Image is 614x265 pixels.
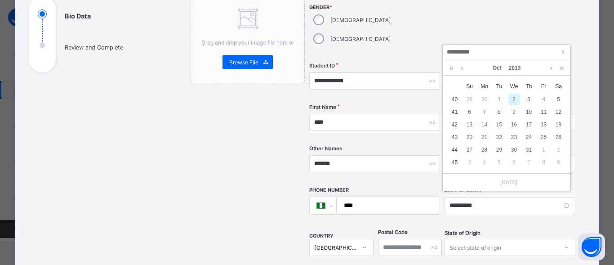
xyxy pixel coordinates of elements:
[309,187,349,193] label: Phone Number
[551,144,566,156] td: November 2, 2013
[507,80,521,93] th: Wed
[536,144,551,156] td: November 1, 2013
[507,82,521,90] span: We
[447,106,462,118] td: 41
[507,93,521,106] td: October 2, 2013
[447,131,462,144] td: 43
[479,94,490,105] div: 30
[538,106,550,118] div: 11
[551,106,566,118] td: October 12, 2013
[447,144,462,156] td: 44
[477,156,492,169] td: November 4, 2013
[330,36,391,42] label: [DEMOGRAPHIC_DATA]
[477,118,492,131] td: October 14, 2013
[551,156,566,169] td: November 9, 2013
[523,157,535,168] div: 7
[496,178,517,186] a: [DATE]
[536,82,551,90] span: Fr
[492,118,507,131] td: October 15, 2013
[536,156,551,169] td: November 8, 2013
[538,144,550,156] div: 1
[507,156,521,169] td: November 6, 2013
[229,59,258,66] span: Browse File
[477,144,492,156] td: October 28, 2013
[551,80,566,93] th: Sat
[523,119,535,130] div: 17
[523,94,535,105] div: 3
[447,156,462,169] td: 45
[551,131,566,144] td: October 26, 2013
[553,106,565,118] div: 12
[553,94,565,105] div: 5
[578,234,605,261] button: Open asap
[553,144,565,156] div: 2
[536,118,551,131] td: October 18, 2013
[507,144,521,156] td: October 30, 2013
[462,131,477,144] td: October 20, 2013
[507,131,521,144] td: October 23, 2013
[445,230,481,236] span: State of Origin
[521,82,536,90] span: Th
[492,106,507,118] td: October 8, 2013
[477,82,492,90] span: Mo
[508,131,520,143] div: 23
[449,239,501,256] div: Select state of origin
[521,93,536,106] td: October 3, 2013
[201,39,294,46] span: Drag and drop your image file here or
[508,144,520,156] div: 30
[494,144,505,156] div: 29
[494,119,505,130] div: 15
[462,156,477,169] td: November 3, 2013
[462,80,477,93] th: Sun
[521,156,536,169] td: November 7, 2013
[508,119,520,130] div: 16
[447,93,462,106] td: 40
[505,60,525,76] a: 2013
[477,106,492,118] td: October 7, 2013
[492,144,507,156] td: October 29, 2013
[479,144,490,156] div: 28
[538,157,550,168] div: 8
[494,157,505,168] div: 5
[538,119,550,130] div: 18
[477,80,492,93] th: Mon
[548,60,555,76] a: Next month (PageDown)
[464,144,476,156] div: 27
[314,244,356,251] div: [GEOGRAPHIC_DATA]
[538,131,550,143] div: 25
[464,106,476,118] div: 6
[521,118,536,131] td: October 17, 2013
[553,119,565,130] div: 19
[536,106,551,118] td: October 11, 2013
[492,82,507,90] span: Tu
[521,106,536,118] td: October 10, 2013
[551,118,566,131] td: October 19, 2013
[479,106,490,118] div: 7
[553,157,565,168] div: 9
[309,233,334,239] span: COUNTRY
[464,157,476,168] div: 3
[538,94,550,105] div: 4
[494,131,505,143] div: 22
[494,106,505,118] div: 8
[309,145,342,152] label: Other Names
[479,157,490,168] div: 4
[309,104,336,110] label: First Name
[507,106,521,118] td: October 9, 2013
[508,157,520,168] div: 6
[464,131,476,143] div: 20
[521,80,536,93] th: Thu
[447,118,462,131] td: 42
[309,4,440,10] span: Gender
[492,156,507,169] td: November 5, 2013
[447,60,456,76] a: Last year (Control + left)
[492,80,507,93] th: Tue
[507,118,521,131] td: October 16, 2013
[489,60,505,76] a: Oct
[536,93,551,106] td: October 4, 2013
[494,94,505,105] div: 1
[557,60,566,76] a: Next year (Control + right)
[462,93,477,106] td: September 29, 2013
[523,131,535,143] div: 24
[477,131,492,144] td: October 21, 2013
